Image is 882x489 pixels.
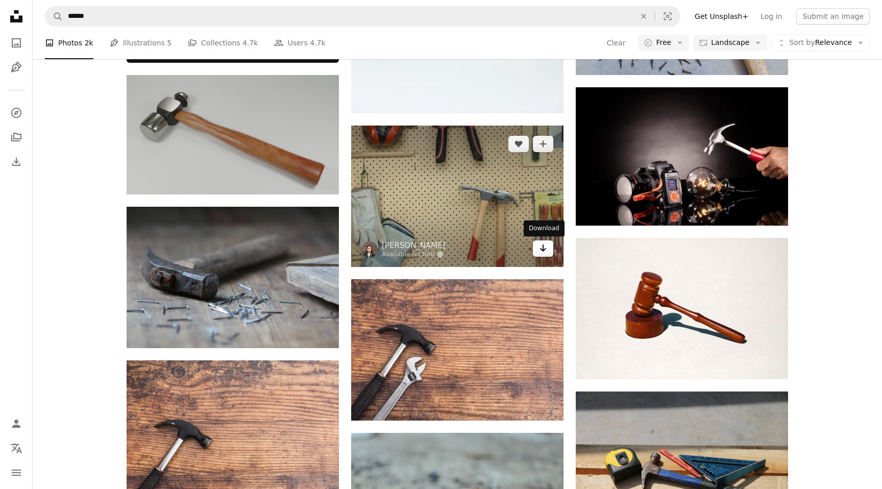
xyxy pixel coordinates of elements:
[576,152,788,161] a: person holding claw hammer beside bulb and DSLR camera
[632,7,655,26] button: Clear
[6,6,27,29] a: Home — Unsplash
[382,251,446,259] a: Available for hire
[533,136,553,152] button: Add to Collection
[127,273,339,282] a: claw hammer and nails
[533,240,553,257] a: Download
[655,7,680,26] button: Visual search
[771,35,870,51] button: Sort byRelevance
[789,38,815,46] span: Sort by
[242,37,258,48] span: 4.7k
[656,38,671,48] span: Free
[711,38,749,48] span: Landscape
[45,6,680,27] form: Find visuals sitewide
[127,207,339,348] img: claw hammer and nails
[45,7,63,26] button: Search Unsplash
[127,75,339,194] img: a hammer with a wooden handle on a white surface
[6,413,27,434] a: Log in / Sign up
[351,279,563,421] img: black and silver claw hammer
[274,27,325,59] a: Users 4.7k
[110,27,171,59] a: Illustrations 5
[693,35,767,51] button: Landscape
[351,191,563,201] a: black and silver claw hammer beside red and black hand tool
[754,8,788,25] a: Log in
[789,38,852,48] span: Relevance
[6,33,27,53] a: Photos
[508,136,529,152] button: Like
[310,37,325,48] span: 4.7k
[576,238,788,379] img: brown wooden tool on white surface
[606,35,626,51] button: Clear
[796,8,870,25] button: Submit an image
[188,27,258,59] a: Collections 4.7k
[6,127,27,148] a: Collections
[638,35,689,51] button: Free
[127,130,339,139] a: a hammer with a wooden handle on a white surface
[576,87,788,226] img: person holding claw hammer beside bulb and DSLR camera
[351,345,563,354] a: black and silver claw hammer
[167,37,171,48] span: 5
[524,221,565,237] div: Download
[576,304,788,313] a: brown wooden tool on white surface
[6,57,27,78] a: Illustrations
[6,438,27,458] button: Language
[382,240,446,251] a: [PERSON_NAME]
[6,152,27,172] a: Download History
[6,462,27,483] button: Menu
[127,426,339,435] a: black and silver claw hammer
[576,457,788,467] a: black and yellow claw hammer
[351,126,563,267] img: black and silver claw hammer beside red and black hand tool
[361,241,378,258] img: Go to Mitchell Luo's profile
[6,103,27,123] a: Explore
[689,8,754,25] a: Get Unsplash+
